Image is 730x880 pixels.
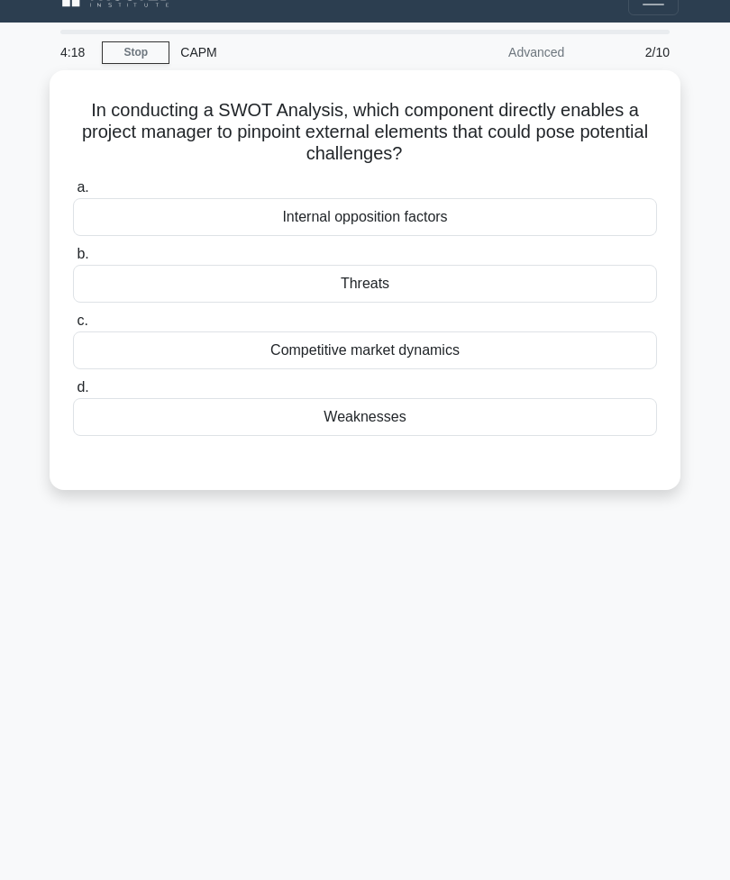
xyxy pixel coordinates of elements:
span: a. [77,179,88,195]
div: Weaknesses [73,398,657,436]
div: CAPM [169,34,417,70]
div: 2/10 [575,34,680,70]
span: b. [77,246,88,261]
div: Internal opposition factors [73,198,657,236]
h5: In conducting a SWOT Analysis, which component directly enables a project manager to pinpoint ext... [71,99,659,166]
div: 4:18 [50,34,102,70]
span: d. [77,379,88,395]
span: c. [77,313,87,328]
a: Stop [102,41,169,64]
div: Threats [73,265,657,303]
div: Advanced [417,34,575,70]
div: Competitive market dynamics [73,331,657,369]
